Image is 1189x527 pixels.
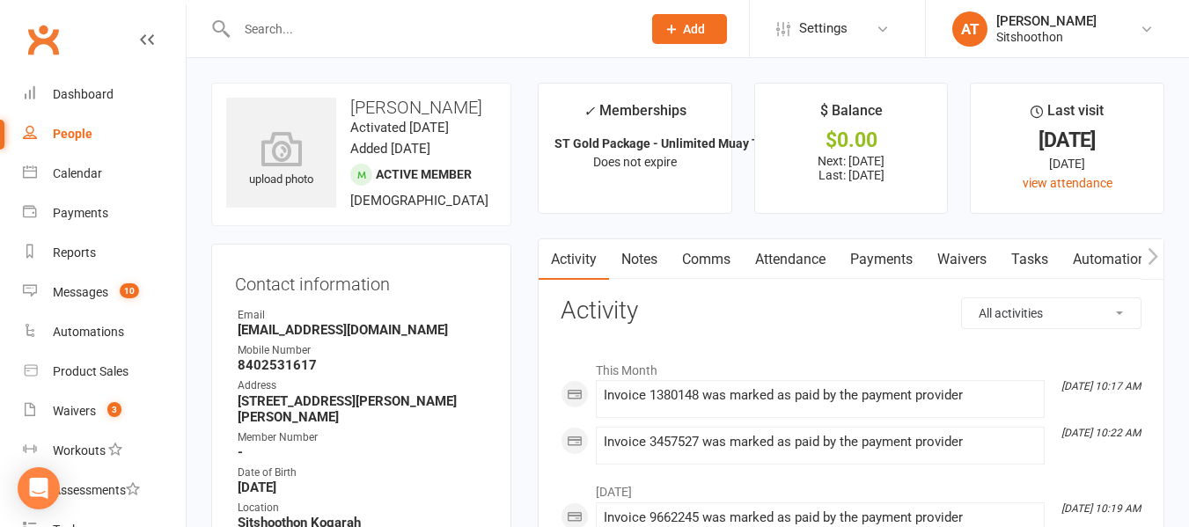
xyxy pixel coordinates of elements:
[987,154,1148,173] div: [DATE]
[235,267,488,294] h3: Contact information
[53,325,124,339] div: Automations
[23,312,186,352] a: Automations
[23,352,186,392] a: Product Sales
[652,14,727,44] button: Add
[53,483,140,497] div: Assessments
[53,206,108,220] div: Payments
[53,87,114,101] div: Dashboard
[604,388,1037,403] div: Invoice 1380148 was marked as paid by the payment provider
[231,17,629,41] input: Search...
[996,29,1097,45] div: Sitshoothon
[23,154,186,194] a: Calendar
[743,239,838,280] a: Attendance
[23,233,186,273] a: Reports
[23,273,186,312] a: Messages 10
[952,11,987,47] div: AT
[53,364,128,378] div: Product Sales
[539,239,609,280] a: Activity
[1061,239,1165,280] a: Automations
[53,443,106,457] div: Workouts
[604,510,1037,525] div: Invoice 9662245 was marked as paid by the payment provider
[987,131,1148,150] div: [DATE]
[23,431,186,471] a: Workouts
[53,166,102,180] div: Calendar
[21,18,65,62] a: Clubworx
[350,193,488,209] span: [DEMOGRAPHIC_DATA]
[683,22,705,36] span: Add
[350,120,449,135] time: Activated [DATE]
[226,98,496,117] h3: [PERSON_NAME]
[238,500,488,516] div: Location
[609,239,670,280] a: Notes
[226,131,336,189] div: upload photo
[238,444,488,460] strong: -
[996,13,1097,29] div: [PERSON_NAME]
[238,429,488,446] div: Member Number
[799,9,848,48] span: Settings
[771,131,932,150] div: $0.00
[670,239,743,280] a: Comms
[23,471,186,510] a: Assessments
[238,393,488,425] strong: [STREET_ADDRESS][PERSON_NAME][PERSON_NAME]
[238,322,488,338] strong: [EMAIL_ADDRESS][DOMAIN_NAME]
[583,103,595,120] i: ✓
[120,283,139,298] span: 10
[771,154,932,182] p: Next: [DATE] Last: [DATE]
[561,352,1141,380] li: This Month
[561,297,1141,325] h3: Activity
[350,141,430,157] time: Added [DATE]
[1031,99,1104,131] div: Last visit
[1023,176,1112,190] a: view attendance
[23,194,186,233] a: Payments
[23,114,186,154] a: People
[238,357,488,373] strong: 8402531617
[238,465,488,481] div: Date of Birth
[838,239,925,280] a: Payments
[238,377,488,394] div: Address
[593,155,677,169] span: Does not expire
[604,435,1037,450] div: Invoice 3457527 was marked as paid by the payment provider
[238,342,488,359] div: Mobile Number
[53,285,108,299] div: Messages
[583,99,686,132] div: Memberships
[1061,502,1141,515] i: [DATE] 10:19 AM
[999,239,1061,280] a: Tasks
[820,99,883,131] div: $ Balance
[238,479,488,495] strong: [DATE]
[925,239,999,280] a: Waivers
[23,392,186,431] a: Waivers 3
[1061,380,1141,392] i: [DATE] 10:17 AM
[53,245,96,260] div: Reports
[23,75,186,114] a: Dashboard
[554,136,777,150] strong: ST Gold Package - Unlimited Muay Thai
[18,467,60,509] div: Open Intercom Messenger
[53,127,92,141] div: People
[53,404,96,418] div: Waivers
[561,473,1141,501] li: [DATE]
[107,402,121,417] span: 3
[376,167,472,181] span: Active member
[238,307,488,324] div: Email
[1061,427,1141,439] i: [DATE] 10:22 AM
